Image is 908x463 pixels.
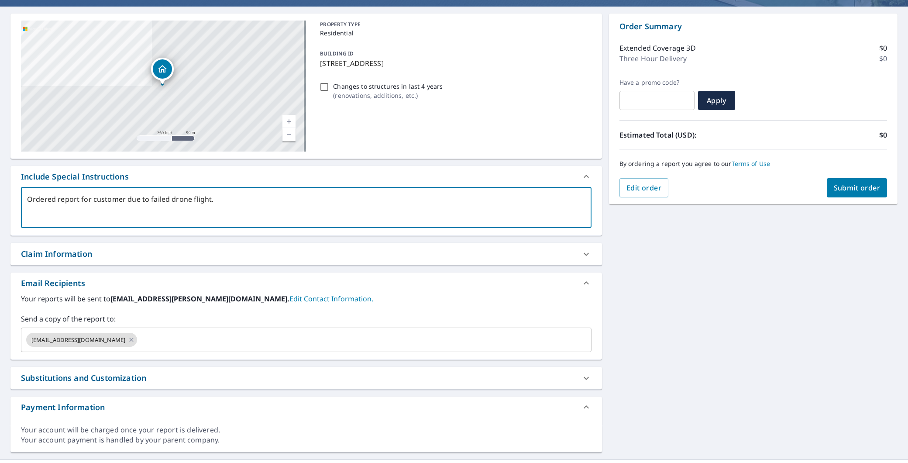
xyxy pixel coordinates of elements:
p: Residential [320,28,588,38]
p: Changes to structures in last 4 years [333,82,443,91]
p: ( renovations, additions, etc. ) [333,91,443,100]
p: $0 [879,53,887,64]
div: Your account payment is handled by your parent company. [21,435,592,445]
b: [EMAIL_ADDRESS][PERSON_NAME][DOMAIN_NAME]. [110,294,289,304]
div: Substitutions and Customization [10,367,602,389]
div: Claim Information [10,243,602,265]
p: Three Hour Delivery [619,53,687,64]
span: [EMAIL_ADDRESS][DOMAIN_NAME] [26,336,131,344]
a: EditContactInfo [289,294,373,304]
label: Have a promo code? [619,79,695,86]
div: Include Special Instructions [21,171,129,183]
button: Apply [698,91,735,110]
div: Include Special Instructions [10,166,602,187]
div: Dropped pin, building 1, Residential property, 61 Avenida Del Sol Cedar Crest, NM 87008 [151,58,174,85]
span: Apply [705,96,728,105]
div: Payment Information [10,397,602,418]
p: BUILDING ID [320,50,354,57]
div: Email Recipients [21,277,85,289]
div: Your account will be charged once your report is delivered. [21,425,592,435]
p: Extended Coverage 3D [619,43,696,53]
p: Estimated Total (USD): [619,130,753,140]
a: Terms of Use [732,159,770,168]
div: Email Recipients [10,273,602,294]
label: Your reports will be sent to [21,294,592,304]
a: Current Level 17, Zoom Out [282,128,296,141]
button: Submit order [827,178,887,197]
p: $0 [879,43,887,53]
p: [STREET_ADDRESS] [320,58,588,69]
p: By ordering a report you agree to our [619,160,887,168]
label: Send a copy of the report to: [21,314,592,324]
span: Edit order [626,183,662,193]
textarea: Ordered report for customer due to failed drone flight. [27,195,585,220]
div: Substitutions and Customization [21,372,146,384]
a: Current Level 17, Zoom In [282,115,296,128]
p: PROPERTY TYPE [320,21,588,28]
span: Submit order [834,183,880,193]
button: Edit order [619,178,669,197]
div: Claim Information [21,248,92,260]
p: Order Summary [619,21,887,32]
div: Payment Information [21,401,105,413]
p: $0 [879,130,887,140]
div: [EMAIL_ADDRESS][DOMAIN_NAME] [26,333,137,347]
